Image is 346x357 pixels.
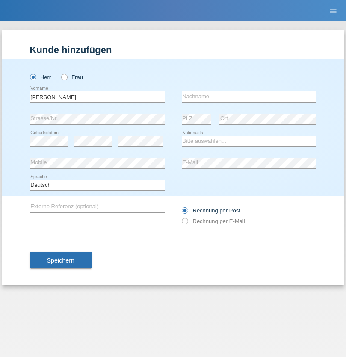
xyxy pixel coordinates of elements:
[182,207,240,214] label: Rechnung per Post
[61,74,83,80] label: Frau
[30,74,35,80] input: Herr
[182,207,187,218] input: Rechnung per Post
[329,7,337,15] i: menu
[325,8,342,13] a: menu
[30,252,92,268] button: Speichern
[30,74,51,80] label: Herr
[47,257,74,264] span: Speichern
[182,218,245,224] label: Rechnung per E-Mail
[61,74,67,80] input: Frau
[30,44,316,55] h1: Kunde hinzufügen
[182,218,187,229] input: Rechnung per E-Mail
